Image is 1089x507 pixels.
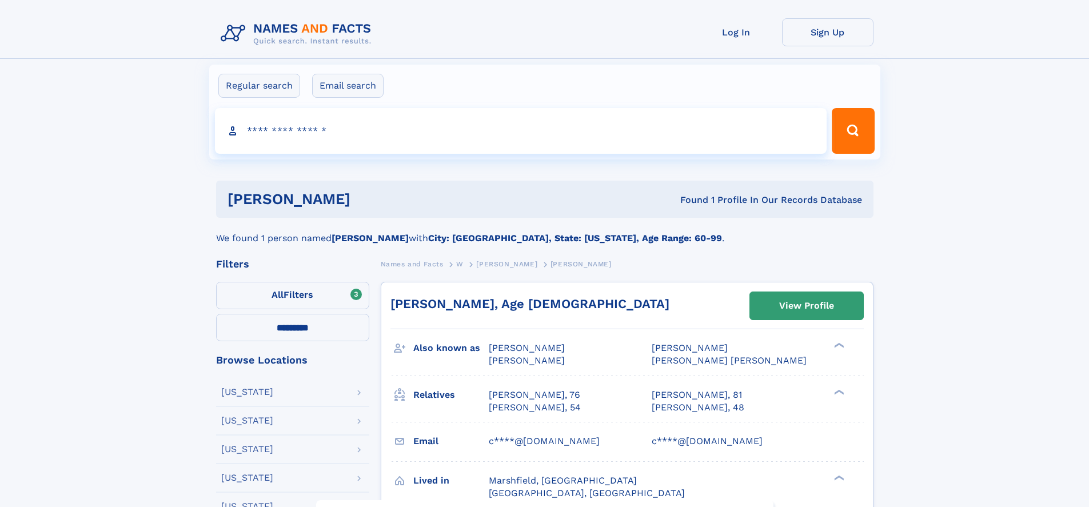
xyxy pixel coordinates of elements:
[652,342,728,353] span: [PERSON_NAME]
[489,389,580,401] a: [PERSON_NAME], 76
[228,192,516,206] h1: [PERSON_NAME]
[476,260,537,268] span: [PERSON_NAME]
[216,218,873,245] div: We found 1 person named with .
[221,388,273,397] div: [US_STATE]
[413,432,489,451] h3: Email
[413,471,489,490] h3: Lived in
[221,416,273,425] div: [US_STATE]
[456,260,464,268] span: W
[456,257,464,271] a: W
[215,108,827,154] input: search input
[652,401,744,414] a: [PERSON_NAME], 48
[515,194,862,206] div: Found 1 Profile In Our Records Database
[216,355,369,365] div: Browse Locations
[691,18,782,46] a: Log In
[489,401,581,414] a: [PERSON_NAME], 54
[332,233,409,243] b: [PERSON_NAME]
[489,475,637,486] span: Marshfield, [GEOGRAPHIC_DATA]
[782,18,873,46] a: Sign Up
[831,474,845,481] div: ❯
[216,282,369,309] label: Filters
[489,342,565,353] span: [PERSON_NAME]
[551,260,612,268] span: [PERSON_NAME]
[413,338,489,358] h3: Also known as
[221,473,273,482] div: [US_STATE]
[832,108,874,154] button: Search Button
[381,257,444,271] a: Names and Facts
[312,74,384,98] label: Email search
[489,488,685,498] span: [GEOGRAPHIC_DATA], [GEOGRAPHIC_DATA]
[428,233,722,243] b: City: [GEOGRAPHIC_DATA], State: [US_STATE], Age Range: 60-99
[216,259,369,269] div: Filters
[652,389,742,401] a: [PERSON_NAME], 81
[413,385,489,405] h3: Relatives
[221,445,273,454] div: [US_STATE]
[831,342,845,349] div: ❯
[272,289,284,300] span: All
[489,355,565,366] span: [PERSON_NAME]
[218,74,300,98] label: Regular search
[652,355,807,366] span: [PERSON_NAME] [PERSON_NAME]
[476,257,537,271] a: [PERSON_NAME]
[216,18,381,49] img: Logo Names and Facts
[390,297,669,311] a: [PERSON_NAME], Age [DEMOGRAPHIC_DATA]
[779,293,834,319] div: View Profile
[750,292,863,320] a: View Profile
[831,388,845,396] div: ❯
